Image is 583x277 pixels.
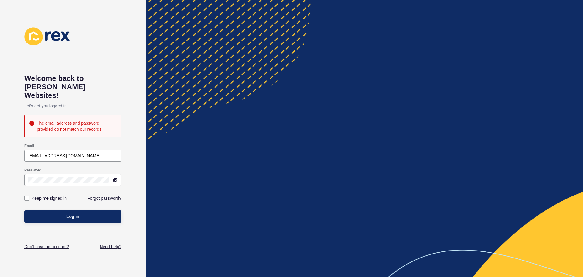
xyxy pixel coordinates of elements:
div: The email address and password provided do not match our records. [37,120,116,132]
a: Need help? [100,244,121,250]
span: Log in [66,213,79,220]
p: Let's get you logged in. [24,100,121,112]
h1: Welcome back to [PERSON_NAME] Websites! [24,74,121,100]
a: Forgot password? [87,195,121,201]
label: Password [24,168,42,173]
label: Email [24,144,34,148]
button: Log in [24,210,121,223]
input: e.g. name@company.com [28,153,118,159]
a: Don't have an account? [24,244,69,250]
label: Keep me signed in [32,195,67,201]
